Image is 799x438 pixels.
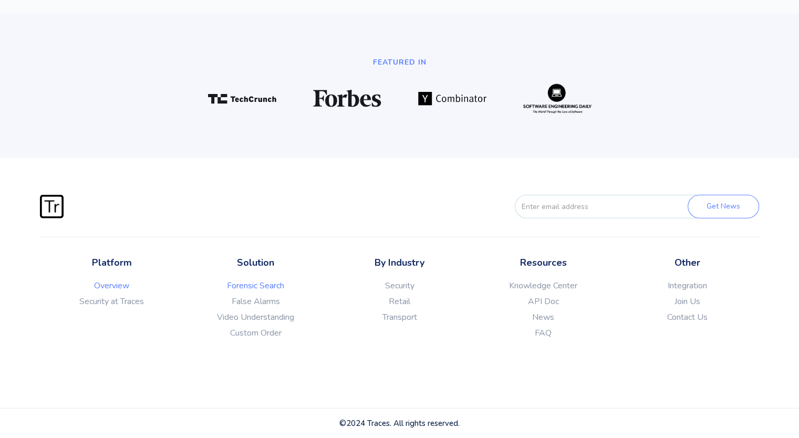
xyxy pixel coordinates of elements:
a: Video Understanding [184,312,328,322]
p: Other [615,256,759,270]
p: By Industry [328,256,472,270]
img: Softwareengineeringdaily logo [523,84,592,113]
a: FAQ [471,328,615,338]
div: ©2024 Traces. All rights reserved. [40,418,759,429]
p: Solution [184,256,328,270]
a: Contact Us [615,312,759,322]
a: Knowledge Center [471,280,615,291]
p: Resources [471,256,615,270]
input: Get News [688,195,759,218]
img: Traces Logo [40,195,64,218]
img: Forbes logo [313,90,381,107]
a: Transport [328,312,472,322]
a: Security [328,280,472,291]
p: Platform [40,256,184,270]
a: Retail [328,296,472,307]
a: News [471,312,615,322]
p: FEATURED IN [268,56,531,69]
img: Tech crunch [208,94,276,104]
a: False Alarms [184,296,328,307]
input: Enter email address [515,195,706,218]
img: YC logo [418,92,486,106]
a: Integration [615,280,759,291]
a: Overview [40,280,184,291]
a: Forensic Search [184,280,328,291]
form: FORM-EMAIL-FOOTER [496,195,759,218]
a: API Doc [471,296,615,307]
a: Join Us [615,296,759,307]
a: Custom Order [184,328,328,338]
a: Security at Traces [40,296,184,307]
